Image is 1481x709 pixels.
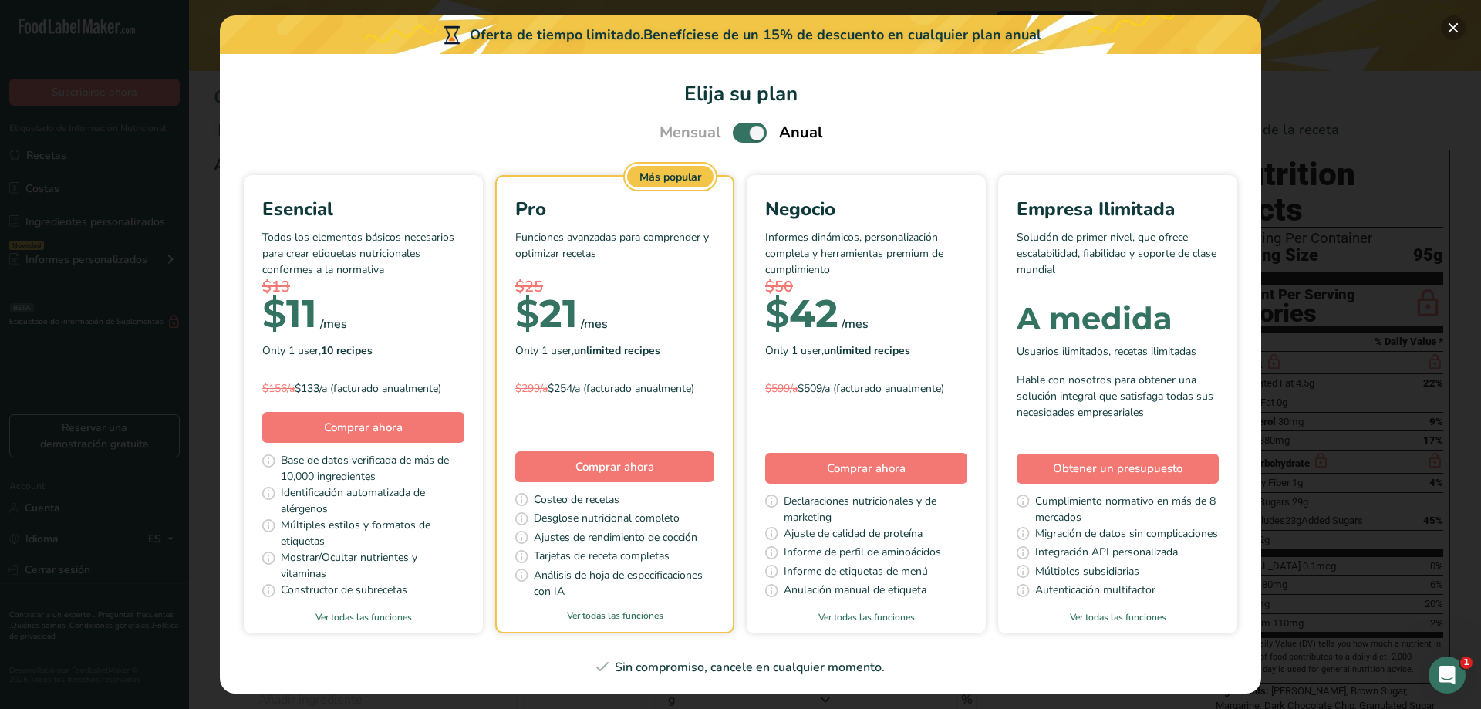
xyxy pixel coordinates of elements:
[627,166,714,187] div: Más popular
[1035,544,1178,563] span: Integración API personalizada
[1017,372,1219,420] div: Hable con nosotros para obtener una solución integral que satisfaga todas sus necesidades empresa...
[244,610,483,624] a: Ver todas las funciones
[515,229,714,275] p: Funciones avanzadas para comprender y optimizar recetas
[1017,454,1219,484] a: Obtener un presupuesto
[1035,493,1219,525] span: Cumplimiento normativo en más de 8 mercados
[643,25,1041,46] div: Benefíciese de un 15% de descuento en cualquier plan anual
[534,567,714,599] span: Análisis de hoja de especificaciones con IA
[534,510,680,529] span: Desglose nutricional completo
[765,299,838,329] div: 42
[262,381,295,396] span: $156/a
[262,290,286,337] span: $
[765,229,967,275] p: Informes dinámicos, personalización completa y herramientas premium de cumplimiento
[281,484,464,517] span: Identificación automatizada de alérgenos
[765,343,910,359] span: Only 1 user,
[779,121,822,144] span: Anual
[765,453,967,484] button: Comprar ahora
[574,343,660,358] b: unlimited recipes
[262,229,464,275] p: Todos los elementos básicos necesarios para crear etiquetas nutricionales conformes a la normativa
[515,275,714,299] div: $25
[515,381,548,396] span: $299/a
[262,275,464,299] div: $13
[281,517,464,549] span: Múltiples estilos y formatos de etiquetas
[515,195,714,223] div: Pro
[1460,657,1473,669] span: 1
[784,544,941,563] span: Informe de perfil de aminoácidos
[784,582,926,601] span: Anulación manual de etiqueta
[1035,563,1139,582] span: Múltiples subsidiarias
[1017,229,1219,275] p: Solución de primer nivel, que ofrece escalabilidad, fiabilidad y soporte de clase mundial
[1017,343,1196,360] span: Usuarios ilimitados, recetas ilimitadas
[765,380,967,397] div: $509/a (facturado anualmente)
[281,582,407,601] span: Constructor de subrecetas
[262,380,464,397] div: $133/a (facturado anualmente)
[262,299,317,329] div: 11
[827,461,906,476] span: Comprar ahora
[320,315,347,333] div: /mes
[765,290,789,337] span: $
[765,275,967,299] div: $50
[281,549,464,582] span: Mostrar/Ocultar nutrientes y vitaminas
[1035,582,1155,601] span: Autenticación multifactor
[515,299,578,329] div: 21
[534,548,670,567] span: Tarjetas de receta completas
[784,525,923,545] span: Ajuste de calidad de proteína
[324,420,403,435] span: Comprar ahora
[1017,195,1219,223] div: Empresa Ilimitada
[534,491,619,511] span: Costeo de recetas
[784,563,928,582] span: Informe de etiquetas de menú
[262,412,464,443] button: Comprar ahora
[497,609,733,623] a: Ver todas las funciones
[262,195,464,223] div: Esencial
[220,15,1261,54] div: Oferta de tiempo limitado.
[281,452,464,484] span: Base de datos verificada de más de 10,000 ingredientes
[1035,525,1218,545] span: Migración de datos sin complicaciones
[784,493,967,525] span: Declaraciones nutricionales y de marketing
[660,121,720,144] span: Mensual
[842,315,869,333] div: /mes
[515,290,539,337] span: $
[238,79,1243,109] h1: Elija su plan
[575,459,654,474] span: Comprar ahora
[515,380,714,397] div: $254/a (facturado anualmente)
[581,315,608,333] div: /mes
[515,343,660,359] span: Only 1 user,
[765,195,967,223] div: Negocio
[1017,303,1219,334] div: A medida
[1053,460,1182,478] span: Obtener un presupuesto
[824,343,910,358] b: unlimited recipes
[747,610,986,624] a: Ver todas las funciones
[262,343,373,359] span: Only 1 user,
[1429,657,1466,694] iframe: Intercom live chat
[321,343,373,358] b: 10 recipes
[238,658,1243,677] div: Sin compromiso, cancele en cualquier momento.
[765,381,798,396] span: $599/a
[998,610,1237,624] a: Ver todas las funciones
[515,451,714,482] button: Comprar ahora
[534,529,697,549] span: Ajustes de rendimiento de cocción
